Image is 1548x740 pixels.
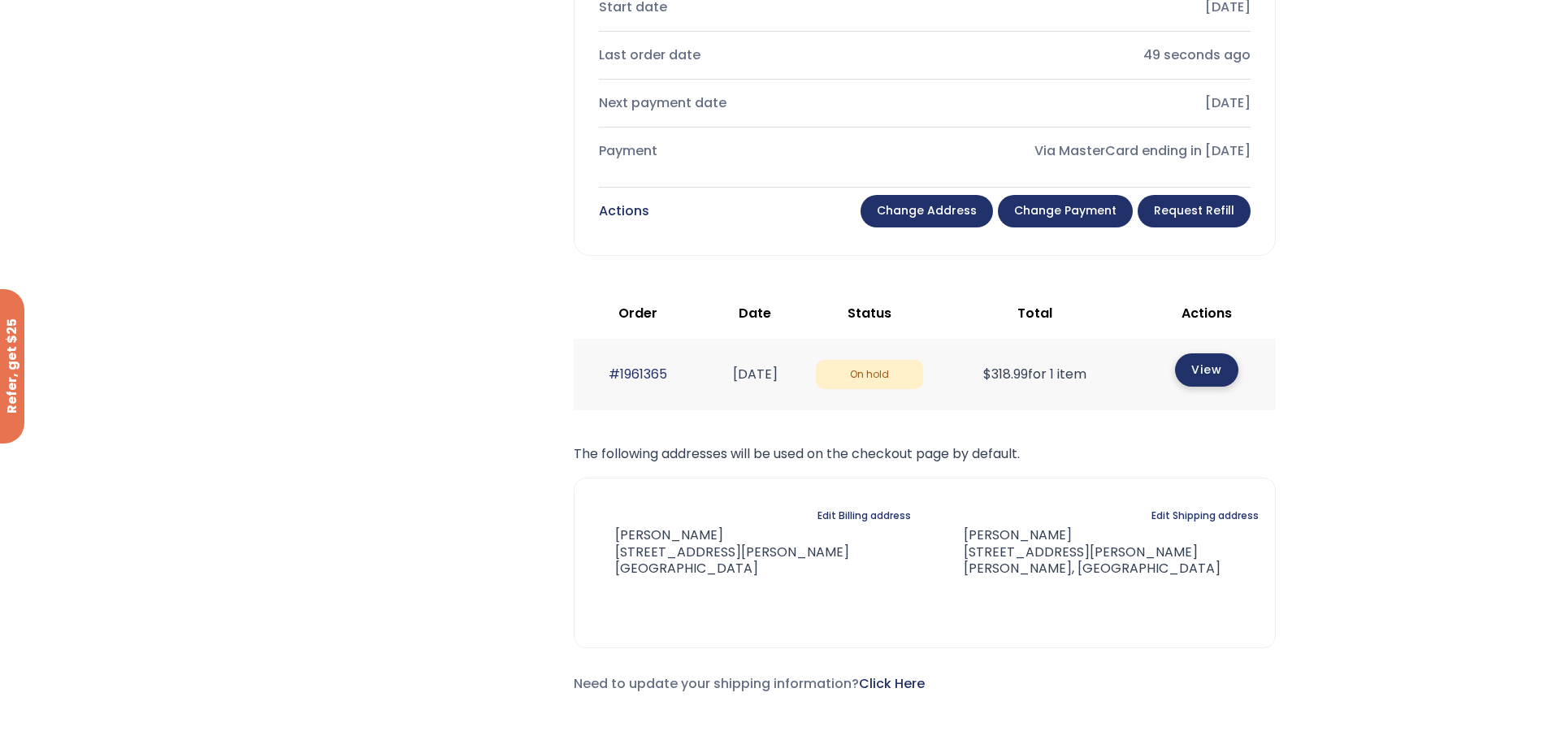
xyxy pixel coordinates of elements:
span: On hold [816,360,923,390]
a: Change payment [998,195,1133,227]
a: View [1175,353,1238,387]
td: for 1 item [931,339,1138,409]
div: Actions [599,200,649,223]
div: Payment [599,140,912,162]
div: 49 seconds ago [938,44,1251,67]
span: Total [1017,304,1052,322]
span: Date [739,304,771,322]
p: The following addresses will be used on the checkout page by default. [574,443,1276,465]
address: [PERSON_NAME] [STREET_ADDRESS][PERSON_NAME] [PERSON_NAME], [GEOGRAPHIC_DATA] [938,527,1221,578]
div: Next payment date [599,92,912,115]
div: [DATE] [938,92,1251,115]
span: Order [618,304,657,322]
div: Last order date [599,44,912,67]
span: 318.99 [983,365,1028,383]
a: Edit Shipping address [1151,504,1259,527]
a: Edit Billing address [817,504,911,527]
a: Request Refill [1138,195,1251,227]
div: Via MasterCard ending in [DATE] [938,140,1251,162]
span: Need to update your shipping information? [574,674,925,693]
address: [PERSON_NAME] [STREET_ADDRESS][PERSON_NAME] [GEOGRAPHIC_DATA] [591,527,849,578]
span: $ [983,365,991,383]
span: Status [848,304,891,322]
time: [DATE] [733,365,778,383]
a: Change address [861,195,993,227]
span: Actions [1182,304,1232,322]
a: #1961365 [609,365,667,383]
a: Click Here [859,674,925,693]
